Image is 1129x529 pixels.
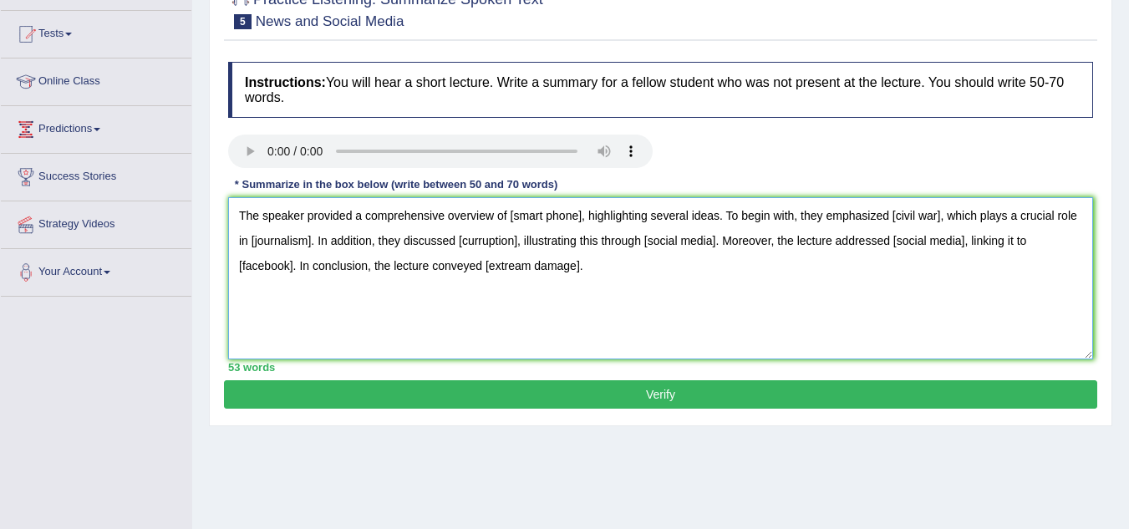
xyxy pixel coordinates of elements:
[228,359,1093,375] div: 53 words
[234,14,252,29] span: 5
[256,13,404,29] small: News and Social Media
[1,58,191,100] a: Online Class
[228,176,564,192] div: * Summarize in the box below (write between 50 and 70 words)
[228,62,1093,118] h4: You will hear a short lecture. Write a summary for a fellow student who was not present at the le...
[245,75,326,89] b: Instructions:
[224,380,1097,409] button: Verify
[1,106,191,148] a: Predictions
[1,154,191,196] a: Success Stories
[1,201,191,243] a: Strategy Videos
[1,11,191,53] a: Tests
[1,249,191,291] a: Your Account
